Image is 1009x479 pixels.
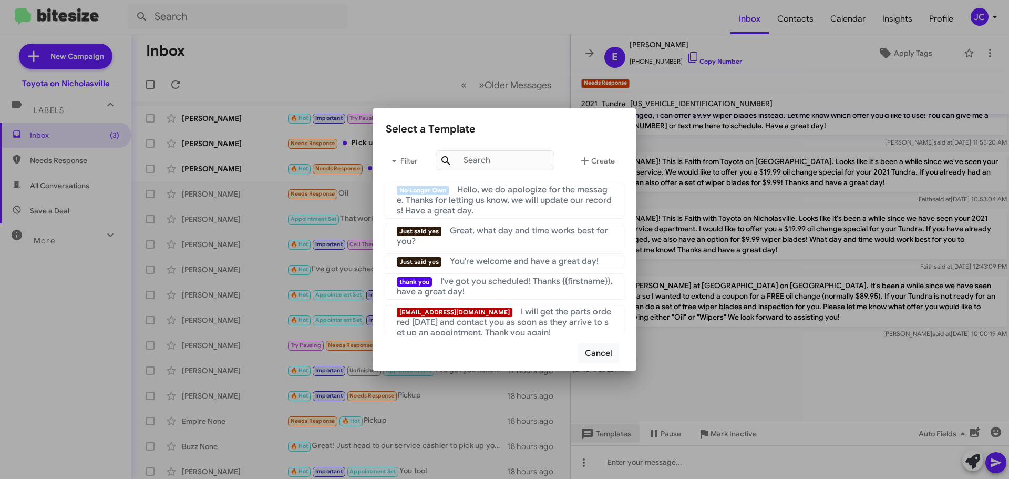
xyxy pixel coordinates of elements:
[570,148,623,174] button: Create
[397,185,612,216] span: Hello, we do apologize for the message. Thanks for letting us know, we will update our records! H...
[397,227,441,236] span: Just said yes
[397,186,449,195] span: No Longer Own
[578,343,619,363] button: Cancel
[397,226,608,247] span: Great, what day and time works best for you?
[397,307,611,338] span: I will get the parts ordered [DATE] and contact you as soon as they arrive to set up an appointme...
[397,277,432,287] span: thank you
[450,256,599,267] span: You're welcome and have a great day!
[397,276,612,297] span: I've got you scheduled! Thanks {{firstname}}, have a great day!
[397,257,441,267] span: Just said yes
[436,150,554,170] input: Search
[386,148,419,174] button: Filter
[579,151,615,170] span: Create
[386,121,623,138] div: Select a Template
[386,151,419,170] span: Filter
[397,308,512,317] span: [EMAIL_ADDRESS][DOMAIN_NAME]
